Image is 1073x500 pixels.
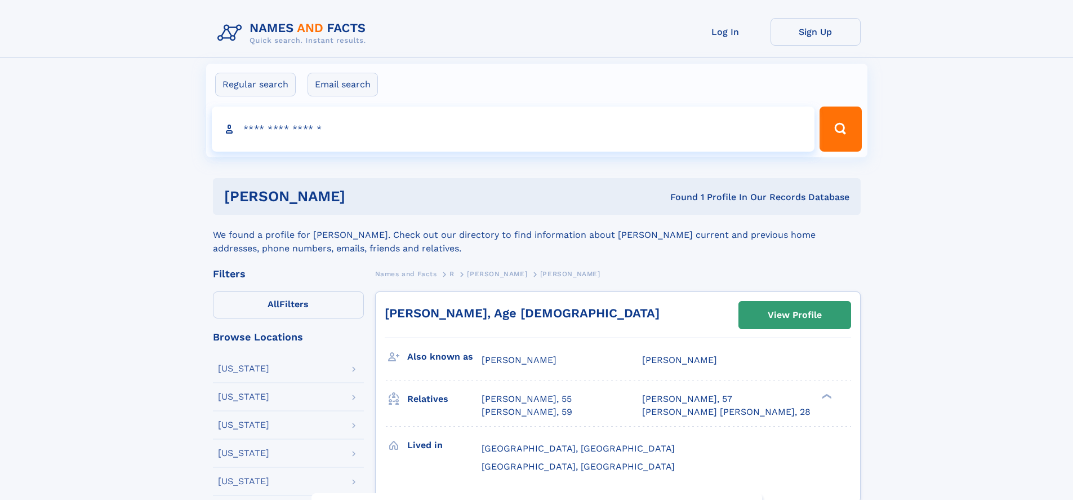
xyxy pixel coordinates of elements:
[467,267,527,281] a: [PERSON_NAME]
[680,18,771,46] a: Log In
[212,107,815,152] input: search input
[268,299,279,309] span: All
[768,302,822,328] div: View Profile
[218,477,269,486] div: [US_STATE]
[213,18,375,48] img: Logo Names and Facts
[642,406,811,418] a: [PERSON_NAME] [PERSON_NAME], 28
[819,393,832,400] div: ❯
[218,449,269,458] div: [US_STATE]
[642,393,732,405] a: [PERSON_NAME], 57
[215,73,296,96] label: Regular search
[820,107,861,152] button: Search Button
[224,189,508,203] h1: [PERSON_NAME]
[213,332,364,342] div: Browse Locations
[385,306,660,320] a: [PERSON_NAME], Age [DEMOGRAPHIC_DATA]
[375,267,437,281] a: Names and Facts
[482,355,556,365] span: [PERSON_NAME]
[482,461,675,472] span: [GEOGRAPHIC_DATA], [GEOGRAPHIC_DATA]
[540,270,600,278] span: [PERSON_NAME]
[449,270,455,278] span: R
[218,364,269,373] div: [US_STATE]
[482,393,572,405] a: [PERSON_NAME], 55
[467,270,527,278] span: [PERSON_NAME]
[482,443,675,454] span: [GEOGRAPHIC_DATA], [GEOGRAPHIC_DATA]
[449,267,455,281] a: R
[482,406,572,418] a: [PERSON_NAME], 59
[213,215,861,255] div: We found a profile for [PERSON_NAME]. Check out our directory to find information about [PERSON_N...
[218,421,269,430] div: [US_STATE]
[407,347,482,366] h3: Also known as
[407,390,482,409] h3: Relatives
[407,436,482,455] h3: Lived in
[308,73,378,96] label: Email search
[642,355,717,365] span: [PERSON_NAME]
[771,18,861,46] a: Sign Up
[507,191,849,203] div: Found 1 Profile In Our Records Database
[739,302,851,329] a: View Profile
[213,269,364,279] div: Filters
[213,291,364,318] label: Filters
[218,392,269,401] div: [US_STATE]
